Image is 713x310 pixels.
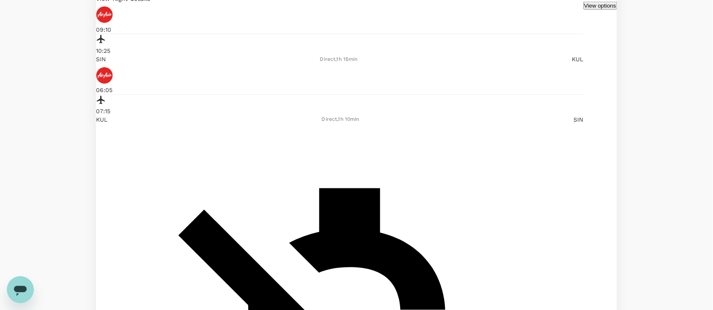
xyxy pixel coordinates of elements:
p: KUL [572,55,583,63]
img: AK [96,6,113,23]
p: 09:10 [96,25,584,34]
p: KUL [96,116,107,124]
p: SIN [573,116,583,124]
button: View options [584,2,617,10]
p: 06:05 [96,86,584,95]
div: Direct , 1h 15min [320,55,358,64]
div: Direct , 1h 10min [322,116,359,124]
iframe: Button to launch messaging window [7,276,34,303]
p: SIN [96,55,106,63]
img: AK [96,67,113,84]
p: 07:15 [96,107,584,116]
p: 10:25 [96,46,584,55]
